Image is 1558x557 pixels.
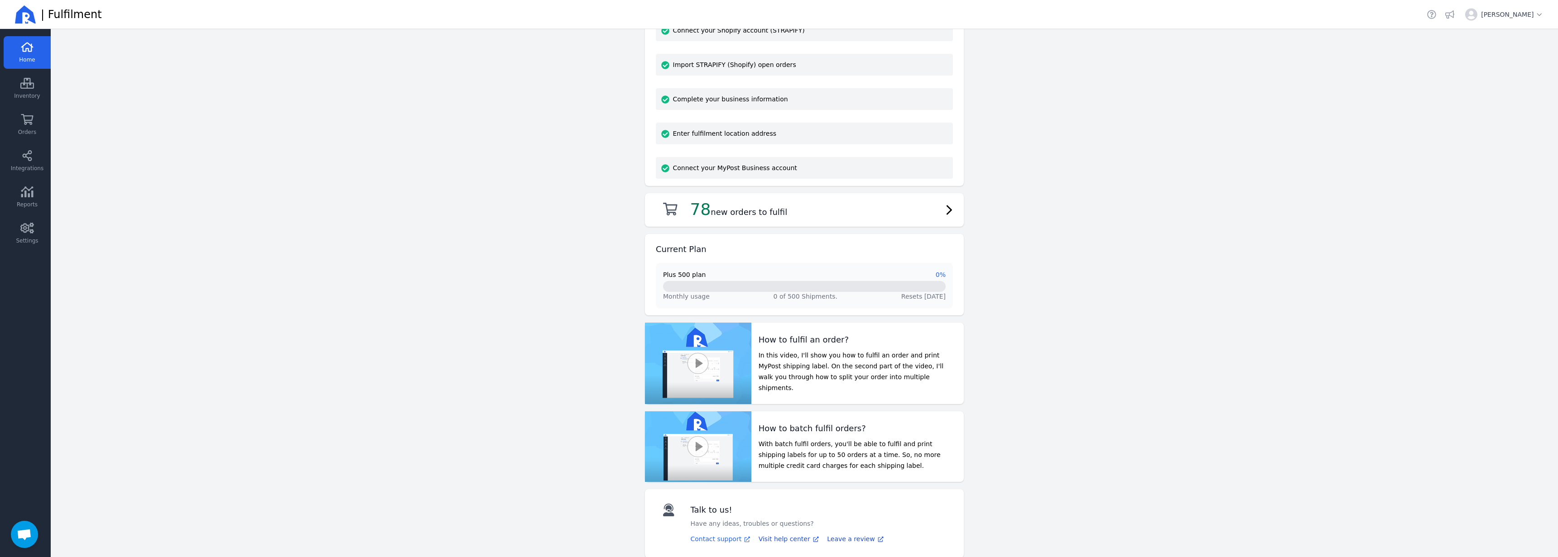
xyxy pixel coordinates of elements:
a: Visit help center [759,534,820,543]
h3: Enter fulfilment location address [661,128,947,139]
span: Integrations [11,165,43,172]
span: 0% [936,270,946,279]
span: Leave a review [827,535,875,543]
span: Reports [17,201,38,208]
span: Visit help center [759,535,810,543]
p: In this video, I'll show you how to fulfil an order and print MyPost shipping label. On the secon... [759,350,957,393]
h3: Import STRAPIFY (Shopify) open orders [661,59,947,70]
button: [PERSON_NAME] [1462,5,1547,24]
h2: How to fulfil an order? [759,333,957,346]
span: | Fulfilment [41,7,102,22]
span: 0 of 500 Shipments. [774,293,837,300]
h2: Current Plan [656,243,707,256]
div: Open chat [11,521,38,548]
h3: Connect your Shopify account (STRAPIFY) [661,25,947,36]
span: 78 [690,200,711,219]
span: Contact support [691,535,742,543]
span: [PERSON_NAME] [1481,10,1544,19]
a: Contact support [691,534,751,543]
h2: How to batch fulfil orders? [759,422,957,435]
span: Orders [18,129,36,136]
a: Helpdesk [1425,8,1438,21]
span: Resets [DATE] [901,293,946,300]
h2: new orders to fulfil [690,200,788,219]
span: Inventory [14,92,40,100]
a: Leave a review [827,534,885,543]
span: Home [19,56,35,63]
h2: Talk to us! [691,504,814,516]
span: Plus 500 plan [663,270,706,279]
span: Monthly usage [663,292,710,301]
h3: Complete your business information [661,94,947,105]
h3: Connect your MyPost Business account [661,162,947,173]
img: Ricemill Logo [14,4,36,25]
span: Settings [16,237,38,244]
p: With batch fulfil orders, you'll be able to fulfil and print shipping labels for up to 50 orders ... [759,438,957,471]
span: Have any ideas, troubles or questions? [691,520,814,527]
